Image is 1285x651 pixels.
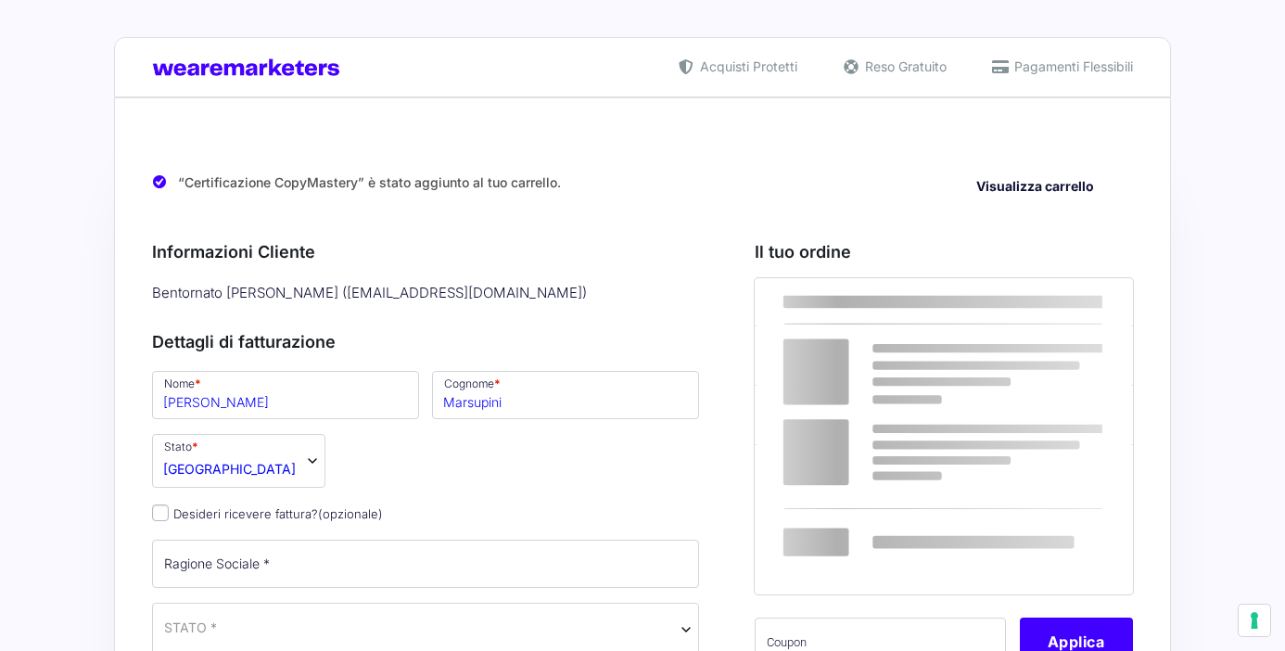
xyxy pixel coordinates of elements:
th: Totale [755,444,973,594]
span: Italia [164,618,687,637]
input: Cognome * [432,371,699,419]
span: Stato [152,434,325,488]
span: Italia [163,459,296,479]
h3: Dettagli di fatturazione [152,329,699,354]
input: Desideri ricevere fattura?(opzionale) [152,504,169,521]
td: Certificazione CopyMastery [755,326,973,385]
h3: Il tuo ordine [755,239,1133,264]
span: STATO * [164,618,217,637]
input: Nome * [152,371,419,419]
th: Subtotale [972,278,1133,326]
label: Desideri ricevere fattura? [152,506,383,521]
span: Acquisti Protetti [695,57,797,76]
h3: Informazioni Cliente [152,239,699,264]
span: Reso Gratuito [860,57,947,76]
th: Subtotale [755,386,973,444]
th: Prodotto [755,278,973,326]
button: Le tue preferenze relative al consenso per le tecnologie di tracciamento [1239,605,1270,636]
span: (opzionale) [318,506,383,521]
div: “Certificazione CopyMastery” è stato aggiunto al tuo carrello. [152,160,1133,207]
a: Visualizza carrello [963,172,1107,201]
iframe: Customerly Messenger Launcher [15,579,70,634]
span: Pagamenti Flessibili [1010,57,1133,76]
input: Ragione Sociale * [152,540,699,588]
div: Bentornato [PERSON_NAME] ( [EMAIL_ADDRESS][DOMAIN_NAME] ) [146,278,706,309]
